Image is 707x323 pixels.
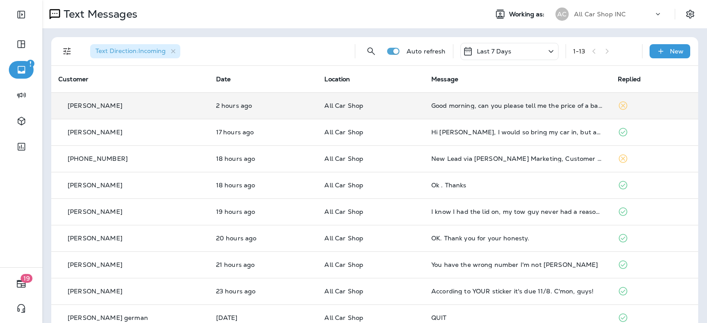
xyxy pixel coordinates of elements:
span: Replied [618,75,641,83]
span: All Car Shop [324,102,363,110]
div: AC [555,8,569,21]
p: [PERSON_NAME] [68,235,122,242]
button: Filters [58,42,76,60]
span: All Car Shop [324,314,363,322]
span: All Car Shop [324,261,363,269]
span: Date [216,75,231,83]
div: Ok . Thanks [431,182,604,189]
span: All Car Shop [324,128,363,136]
span: Customer [58,75,88,83]
div: Hi Joe, I would so bring my car in, but as I let you know , I was in a very bad car accident and ... [431,129,604,136]
p: All Car Shop INC [574,11,626,18]
p: Text Messages [60,8,137,21]
button: Search Messages [362,42,380,60]
p: [PERSON_NAME] german [68,314,148,321]
div: You have the wrong number I'm not Paul [431,261,604,268]
div: QUIT [431,314,604,321]
p: Aug 19, 2025 04:29 PM [216,182,311,189]
span: All Car Shop [324,181,363,189]
div: 1 - 13 [573,48,585,55]
p: Aug 19, 2025 04:47 PM [216,129,311,136]
span: All Car Shop [324,155,363,163]
p: [PERSON_NAME] [68,182,122,189]
p: [PERSON_NAME] [68,102,122,109]
div: According to YOUR sticker it's due 11/8. C'mon, guys! [431,288,604,295]
span: Message [431,75,458,83]
p: Aug 17, 2025 11:15 AM [216,314,311,321]
span: Working as: [509,11,547,18]
p: [PERSON_NAME] [68,261,122,268]
p: [PERSON_NAME] [68,129,122,136]
button: Expand Sidebar [9,6,34,23]
div: I know I had the lid on, my tow guy never had a reason to check my battery because it was startin... [431,208,604,215]
p: Aug 19, 2025 04:37 PM [216,155,311,162]
div: New Lead via Merrick Marketing, Customer Name: Hector R., Contact info: 4074322146, Job Info: Tra... [431,155,604,162]
span: Text Direction : Incoming [95,47,166,55]
p: [PERSON_NAME] [68,208,122,215]
span: 19 [21,274,33,283]
p: Last 7 Days [477,48,512,55]
p: [PHONE_NUMBER] [68,155,128,162]
p: Auto refresh [407,48,446,55]
button: 19 [9,275,34,293]
div: Good morning, can you please tell me the price of a battery replacement for my hrv? [431,102,604,109]
p: Aug 20, 2025 08:05 AM [216,102,311,109]
p: Aug 19, 2025 01:30 PM [216,261,311,268]
p: New [670,48,684,55]
div: OK. Thank you for your honesty. [431,235,604,242]
span: Location [324,75,350,83]
span: All Car Shop [324,234,363,242]
p: Aug 19, 2025 02:58 PM [216,208,311,215]
p: Aug 19, 2025 11:29 AM [216,288,311,295]
span: All Car Shop [324,208,363,216]
p: [PERSON_NAME] [68,288,122,295]
button: Settings [682,6,698,22]
div: Text Direction:Incoming [90,44,180,58]
p: Aug 19, 2025 01:50 PM [216,235,311,242]
span: All Car Shop [324,287,363,295]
